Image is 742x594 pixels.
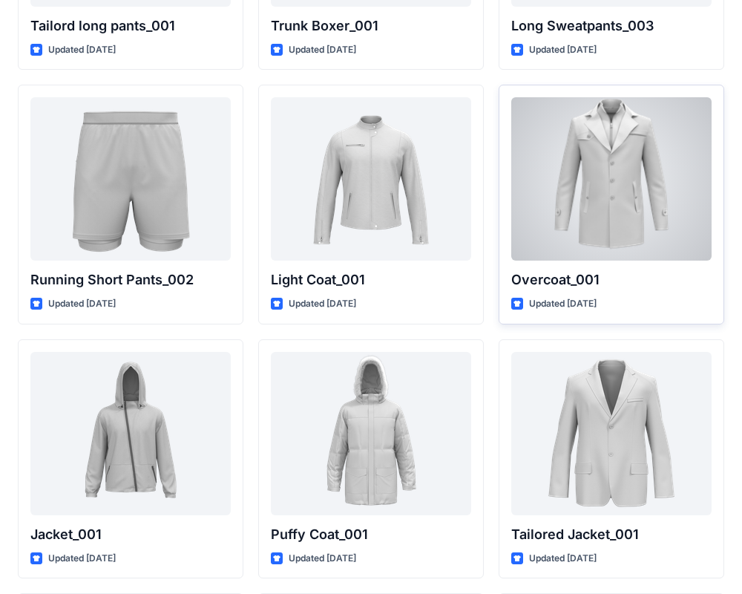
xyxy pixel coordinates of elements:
a: Overcoat_001 [511,97,712,261]
a: Jacket_001 [30,352,231,515]
a: Light Coat_001 [271,97,471,261]
p: Tailord long pants_001 [30,16,231,36]
p: Jacket_001 [30,524,231,545]
a: Puffy Coat_001 [271,352,471,515]
p: Long Sweatpants_003 [511,16,712,36]
p: Updated [DATE] [529,42,597,58]
p: Updated [DATE] [289,42,356,58]
p: Updated [DATE] [529,551,597,567]
p: Tailored Jacket_001 [511,524,712,545]
a: Tailored Jacket_001 [511,352,712,515]
p: Updated [DATE] [48,296,116,312]
p: Light Coat_001 [271,270,471,290]
p: Trunk Boxer_001 [271,16,471,36]
p: Updated [DATE] [529,296,597,312]
p: Updated [DATE] [48,551,116,567]
p: Updated [DATE] [48,42,116,58]
a: Running Short Pants_002 [30,97,231,261]
p: Running Short Pants_002 [30,270,231,290]
p: Puffy Coat_001 [271,524,471,545]
p: Overcoat_001 [511,270,712,290]
p: Updated [DATE] [289,551,356,567]
p: Updated [DATE] [289,296,356,312]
